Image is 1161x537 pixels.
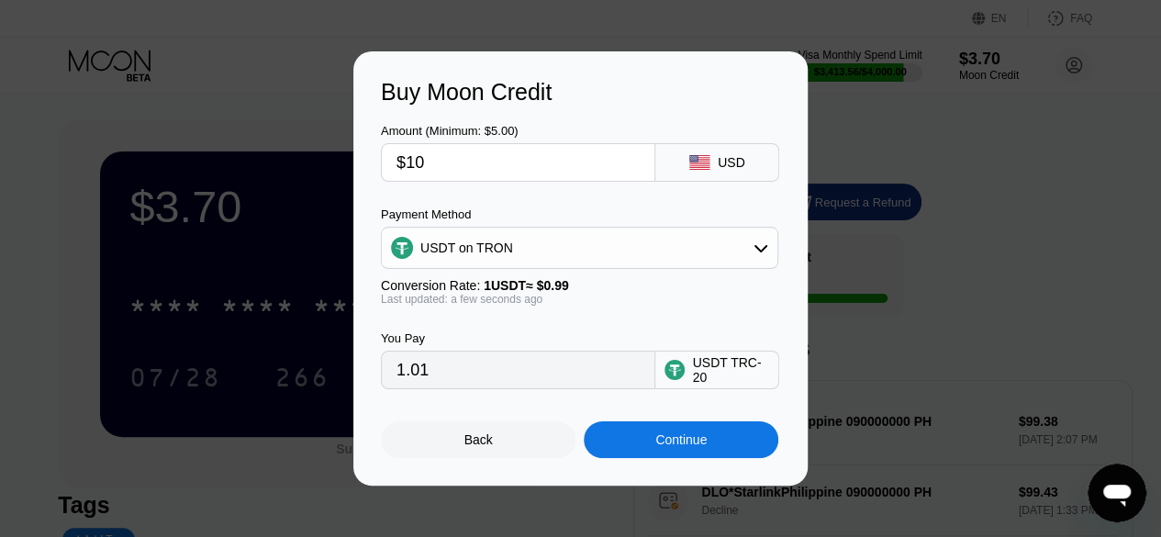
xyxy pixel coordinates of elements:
[420,241,513,255] div: USDT on TRON
[381,331,655,345] div: You Pay
[584,421,778,458] div: Continue
[396,144,640,181] input: $0.00
[484,278,569,293] span: 1 USDT ≈ $0.99
[381,293,778,306] div: Last updated: a few seconds ago
[464,432,493,447] div: Back
[381,207,778,221] div: Payment Method
[381,421,575,458] div: Back
[381,278,778,293] div: Conversion Rate:
[1088,464,1146,522] iframe: Button to launch messaging window
[655,432,707,447] div: Continue
[692,355,769,385] div: USDT TRC-20
[718,155,745,170] div: USD
[381,79,780,106] div: Buy Moon Credit
[382,229,777,266] div: USDT on TRON
[381,124,655,138] div: Amount (Minimum: $5.00)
